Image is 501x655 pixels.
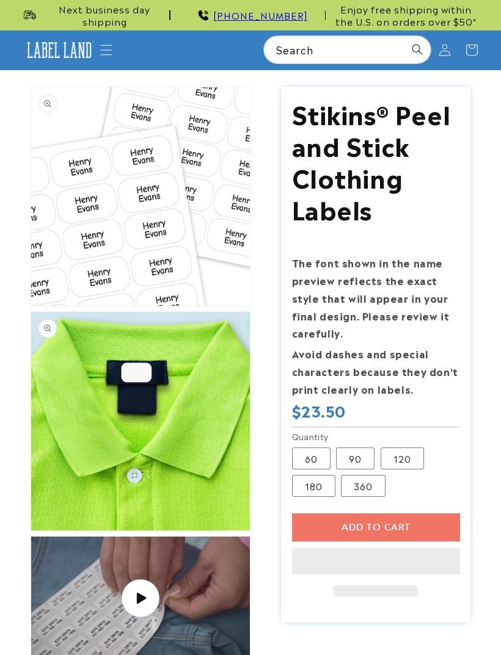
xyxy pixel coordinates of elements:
strong: Avoid dashes and special characters because they don’t print clearly on labels. [292,346,458,396]
span: Next business day shipping [39,3,170,27]
strong: The font shown in the name preview reflects the exact style that will appear in your final design... [292,255,450,340]
span: Enjoy free shipping within the U.S. on orders over $50* [331,3,481,27]
button: Search [404,36,431,63]
a: Label Land [18,34,100,66]
a: [PHONE_NUMBER] [213,8,308,22]
label: 120 [381,447,424,469]
h1: Stikins® Peel and Stick Clothing Labels [292,97,460,224]
span: $23.50 [292,401,346,420]
legend: Quantity [292,430,330,443]
img: Label Land [23,39,96,62]
label: 60 [292,447,331,469]
summary: Menu [93,37,120,63]
label: 360 [341,475,386,497]
label: 180 [292,475,335,497]
label: 90 [336,447,375,469]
